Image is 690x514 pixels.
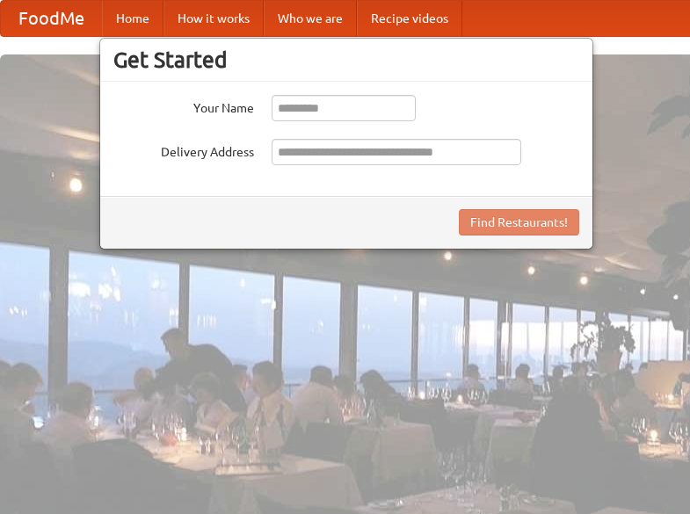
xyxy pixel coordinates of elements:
[113,139,254,161] label: Delivery Address
[113,95,254,117] label: Your Name
[1,1,102,36] a: FoodMe
[264,1,357,36] a: Who we are
[102,1,163,36] a: Home
[113,47,579,73] h3: Get Started
[357,1,462,36] a: Recipe videos
[459,209,579,235] button: Find Restaurants!
[163,1,264,36] a: How it works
